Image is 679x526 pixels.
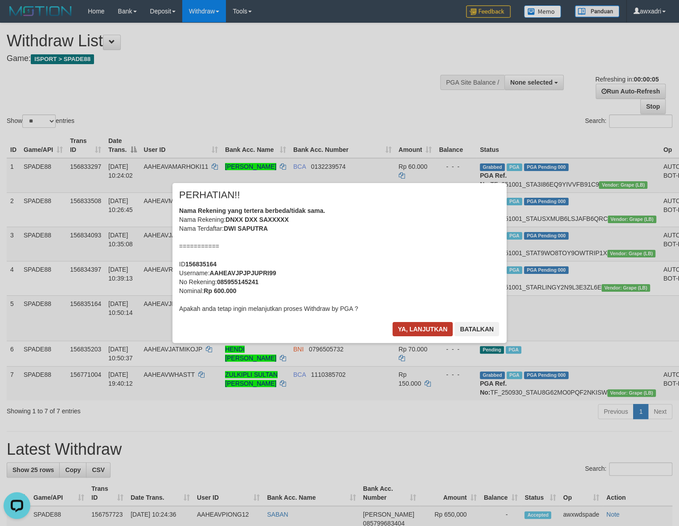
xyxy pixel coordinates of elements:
[224,225,268,232] b: DWI SAPUTRA
[179,191,240,200] span: PERHATIAN!!
[179,206,500,313] div: Nama Rekening: Nama Terdaftar: =========== ID Username: No Rekening: Nominal: Apakah anda tetap i...
[185,261,217,268] b: 156835164
[204,287,236,294] b: Rp 600.000
[393,322,453,336] button: Ya, lanjutkan
[454,322,499,336] button: Batalkan
[217,278,258,285] b: 085955145241
[225,216,289,223] b: DNXX DXX SAXXXXX
[209,269,276,277] b: AAHEAVJPJPJUPRI99
[179,207,325,214] b: Nama Rekening yang tertera berbeda/tidak sama.
[4,4,30,30] button: Open LiveChat chat widget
